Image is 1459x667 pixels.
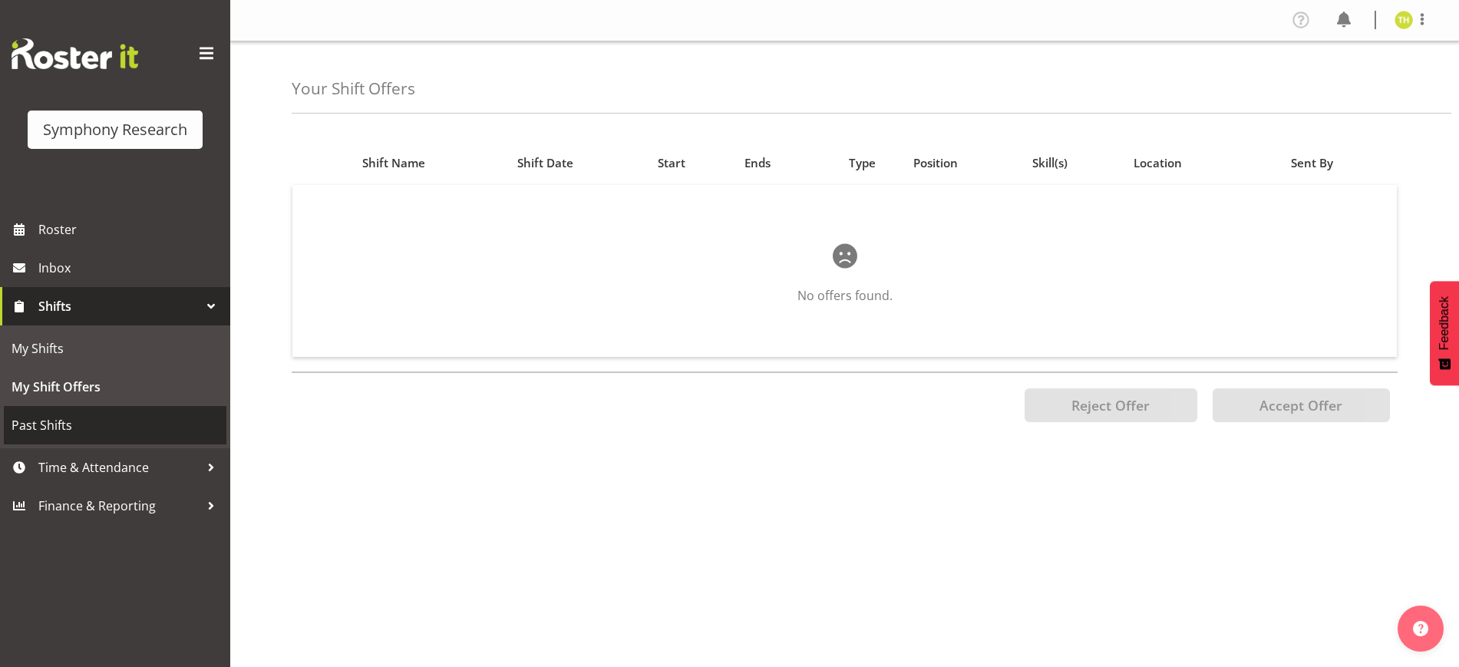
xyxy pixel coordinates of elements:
[12,337,219,360] span: My Shifts
[38,456,200,479] span: Time & Attendance
[1430,281,1459,385] button: Feedback - Show survey
[4,368,226,406] a: My Shift Offers
[362,154,425,172] span: Shift Name
[1259,396,1342,414] span: Accept Offer
[517,154,573,172] span: Shift Date
[342,286,1348,305] p: No offers found.
[1291,154,1333,172] span: Sent By
[1413,621,1428,636] img: help-xxl-2.png
[1071,396,1150,414] span: Reject Offer
[12,414,219,437] span: Past Shifts
[1025,388,1197,422] button: Reject Offer
[1032,154,1068,172] span: Skill(s)
[744,154,771,172] span: Ends
[12,375,219,398] span: My Shift Offers
[43,118,187,141] div: Symphony Research
[12,38,138,69] img: Rosterit website logo
[4,329,226,368] a: My Shifts
[1213,388,1390,422] button: Accept Offer
[1438,296,1451,350] span: Feedback
[658,154,685,172] span: Start
[4,406,226,444] a: Past Shifts
[1134,154,1182,172] span: Location
[849,154,876,172] span: Type
[38,494,200,517] span: Finance & Reporting
[38,218,223,241] span: Roster
[38,295,200,318] span: Shifts
[292,80,415,97] h4: Your Shift Offers
[913,154,958,172] span: Position
[1395,11,1413,29] img: tristan-healley11868.jpg
[38,256,223,279] span: Inbox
